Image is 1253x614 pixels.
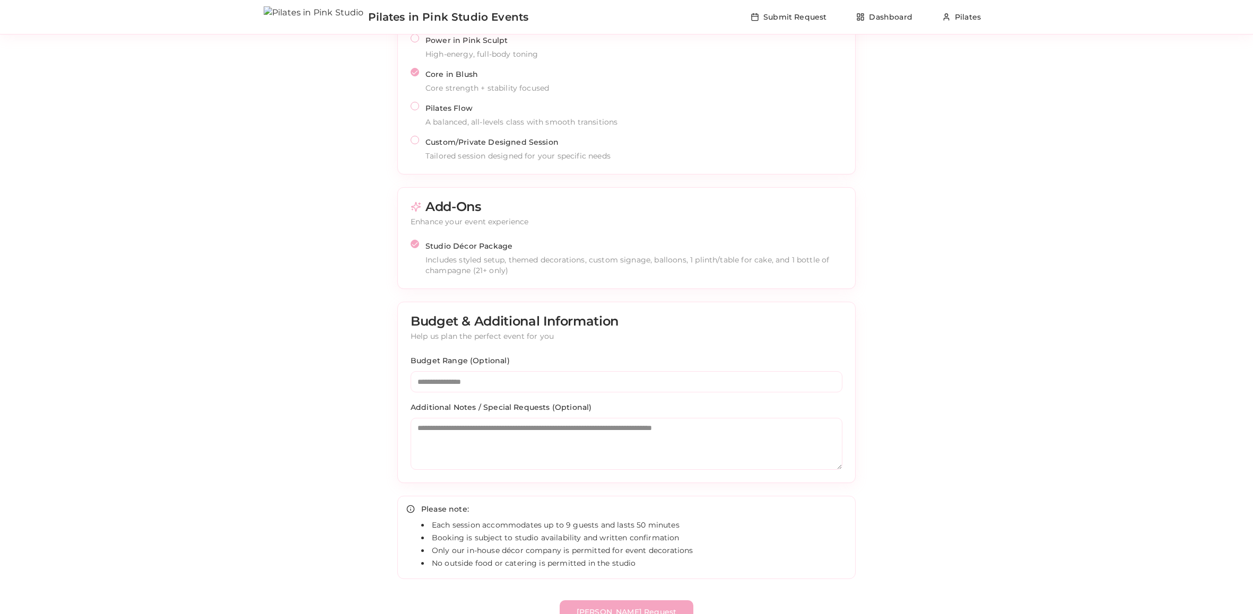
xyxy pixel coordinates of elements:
[425,117,842,127] p: A balanced, all-levels class with smooth transitions
[934,6,989,28] button: Pilates
[411,216,842,227] div: Enhance your event experience
[421,532,847,543] li: Booking is subject to studio availability and written confirmation
[421,520,847,530] li: Each session accommodates up to 9 guests and lasts 50 minutes
[411,315,842,328] div: Budget & Additional Information
[421,558,847,568] li: No outside food or catering is permitted in the studio
[425,49,842,59] p: High-energy, full-body toning
[425,103,473,113] label: Pilates Flow
[425,36,508,45] label: Power in Pink Sculpt
[848,6,920,28] button: Dashboard
[425,83,842,93] p: Core strength + stability focused
[425,151,842,161] p: Tailored session designed for your specific needs
[425,137,559,147] label: Custom/Private Designed Session
[421,545,847,556] li: Only our in-house décor company is permitted for event decorations
[411,331,842,341] div: Help us plan the perfect event for you
[411,356,510,365] label: Budget Range (Optional)
[411,200,842,213] div: Add-Ons
[425,255,842,276] p: Includes styled setup, themed decorations, custom signage, balloons, 1 plinth/table for cake, and...
[368,10,529,24] span: Pilates in Pink Studio Events
[264,6,528,28] a: Pilates in Pink Studio Events
[425,69,478,79] label: Core in Blush
[411,402,591,412] label: Additional Notes / Special Requests (Optional)
[421,503,847,515] p: Please note:
[425,241,512,251] label: Studio Décor Package
[742,6,835,28] button: Submit Request
[264,6,364,28] img: Pilates in Pink Studio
